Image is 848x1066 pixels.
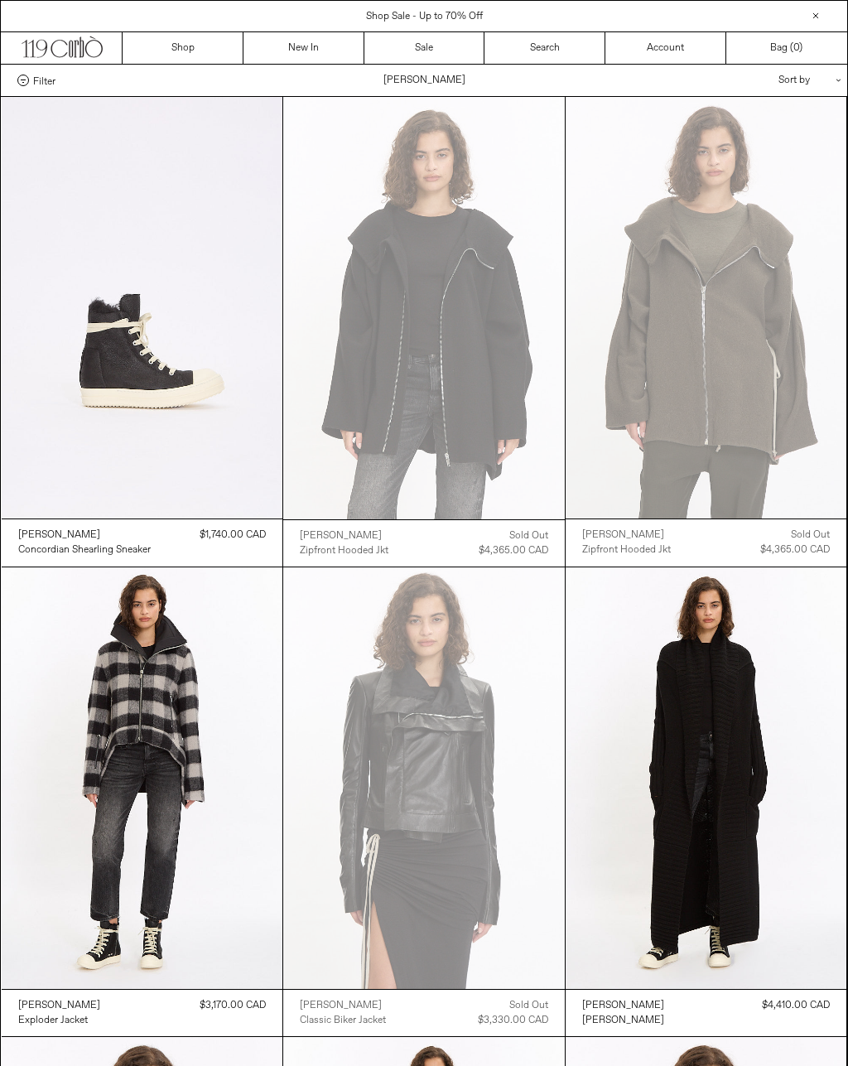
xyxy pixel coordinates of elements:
div: $4,410.00 CAD [762,998,830,1013]
a: [PERSON_NAME] [300,998,386,1013]
a: [PERSON_NAME] [582,1013,664,1028]
a: Zipfront Hooded Jkt [582,543,671,557]
a: Exploder Jacket [18,1013,100,1028]
span: ) [793,41,802,55]
div: Sold out [509,528,548,543]
a: [PERSON_NAME] [582,528,671,543]
div: $1,740.00 CAD [200,528,266,543]
div: Exploder Jacket [18,1014,88,1028]
a: [PERSON_NAME] [300,528,388,543]
a: New In [243,32,364,64]
img: Zipfront Hooded Jkt [566,97,847,519]
div: $3,170.00 CAD [200,998,266,1013]
a: Shop [123,32,243,64]
a: Zipfront Hooded Jkt [300,543,388,558]
div: Concordian Shearling Sneaker [18,543,151,557]
a: Bag () [726,32,847,64]
a: Shop Sale - Up to 70% Off [366,10,483,23]
div: [PERSON_NAME] [582,999,664,1013]
div: $4,365.00 CAD [479,543,548,558]
div: Sold out [791,528,830,543]
img: Rick Owens Classic Biker Jacket in black [283,567,565,990]
span: Filter [33,75,55,86]
div: [PERSON_NAME] [582,1014,664,1028]
a: [PERSON_NAME] [18,528,151,543]
div: [PERSON_NAME] [300,999,382,1013]
a: Sale [364,32,485,64]
div: [PERSON_NAME] [18,999,100,1013]
img: Rick Owens Maglia Cardigan in black [566,567,847,989]
div: [PERSON_NAME] [300,529,382,543]
span: 0 [793,41,799,55]
a: Account [605,32,726,64]
div: Zipfront Hooded Jkt [300,544,388,558]
div: $4,365.00 CAD [760,543,830,557]
div: [PERSON_NAME] [18,528,100,543]
a: [PERSON_NAME] [18,998,100,1013]
div: [PERSON_NAME] [582,528,664,543]
div: Sort by [682,65,831,96]
a: [PERSON_NAME] [582,998,664,1013]
a: Concordian Shearling Sneaker [18,543,151,557]
div: Sold out [509,998,548,1013]
div: $3,330.00 CAD [478,1013,548,1028]
img: Rick Owens Concordian Shearling Sneaker [2,97,283,519]
a: Search [484,32,605,64]
img: Rick Owens Exploder Jacket in black plaid [2,567,283,989]
div: Classic Biker Jacket [300,1014,386,1028]
a: Classic Biker Jacket [300,1013,386,1028]
div: Zipfront Hooded Jkt [582,543,671,557]
img: Rick Owens Zipfront Hooded Jkt in black [283,97,565,519]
